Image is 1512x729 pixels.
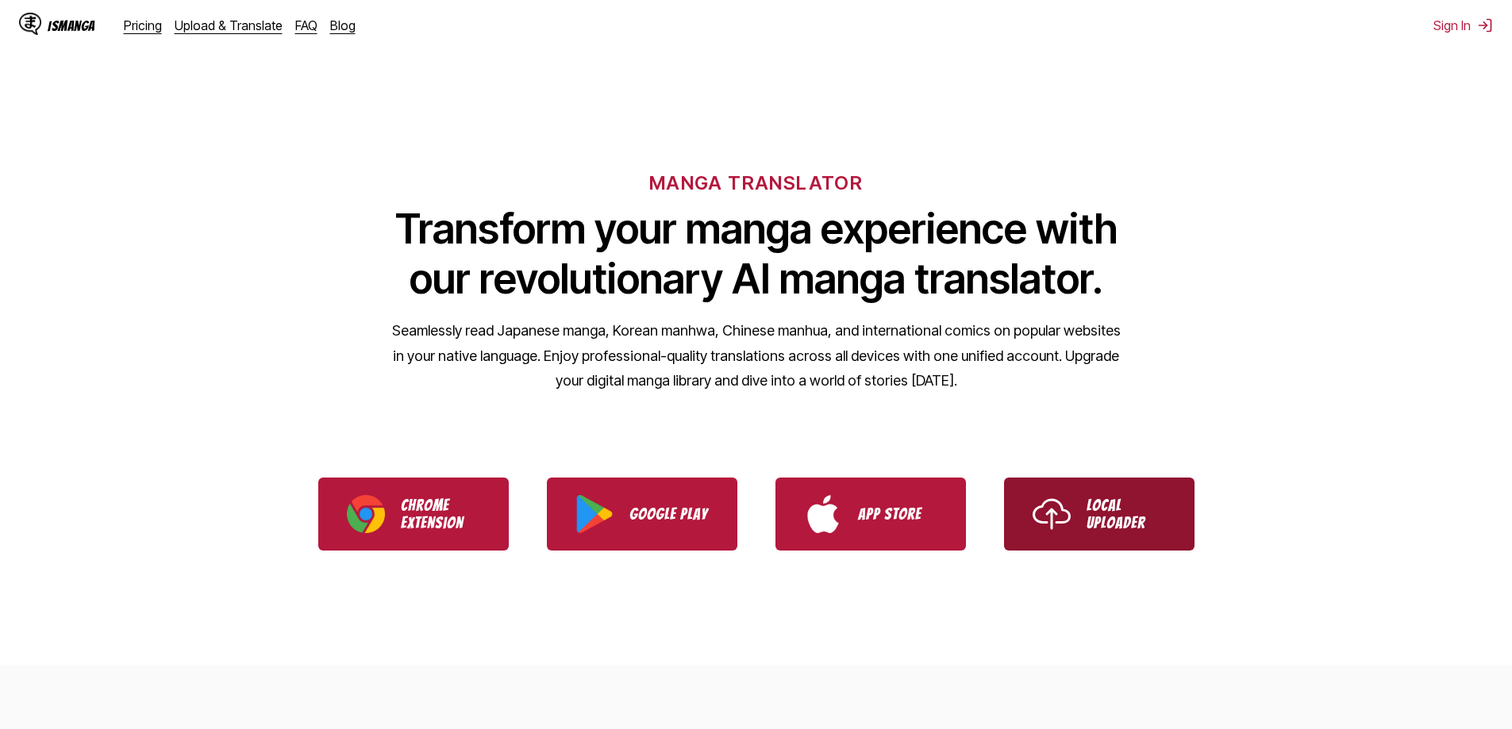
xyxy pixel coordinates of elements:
a: Download IsManga Chrome Extension [318,478,509,551]
a: Download IsManga from Google Play [547,478,737,551]
img: Chrome logo [347,495,385,533]
p: Chrome Extension [401,497,480,531]
a: FAQ [295,17,317,33]
div: IsManga [48,18,95,33]
img: Sign out [1477,17,1493,33]
img: App Store logo [804,495,842,533]
h6: MANGA TRANSLATOR [649,171,863,194]
a: Download IsManga from App Store [775,478,966,551]
img: IsManga Logo [19,13,41,35]
h1: Transform your manga experience with our revolutionary AI manga translator. [391,204,1121,304]
p: Google Play [629,505,709,523]
a: Use IsManga Local Uploader [1004,478,1195,551]
a: IsManga LogoIsManga [19,13,124,38]
img: Upload icon [1033,495,1071,533]
p: App Store [858,505,937,523]
p: Seamlessly read Japanese manga, Korean manhwa, Chinese manhua, and international comics on popula... [391,318,1121,393]
a: Pricing [124,17,162,33]
a: Blog [330,17,356,33]
a: Upload & Translate [175,17,283,33]
img: Google Play logo [575,495,614,533]
button: Sign In [1433,17,1493,33]
p: Local Uploader [1087,497,1166,531]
